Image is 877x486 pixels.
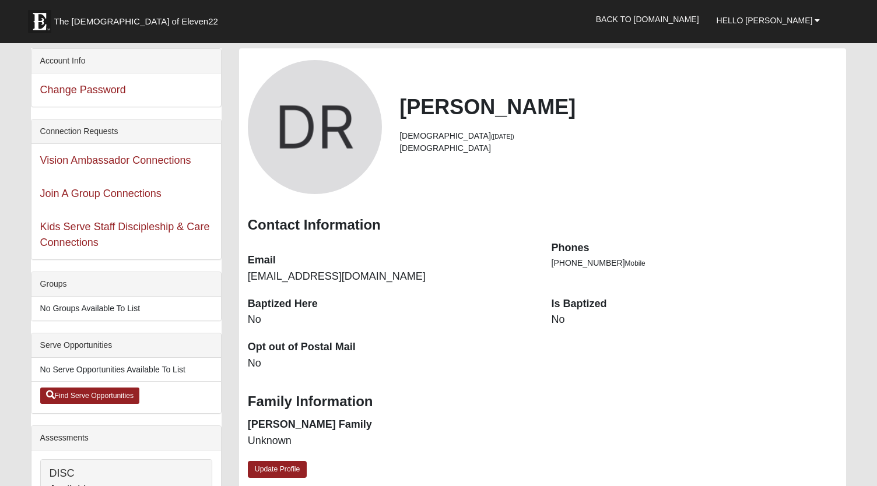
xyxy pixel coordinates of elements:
[40,388,140,404] a: Find Serve Opportunities
[399,142,837,154] li: [DEMOGRAPHIC_DATA]
[491,133,514,140] small: ([DATE])
[40,84,126,96] a: Change Password
[717,16,813,25] span: Hello [PERSON_NAME]
[248,461,307,478] a: Update Profile
[248,217,838,234] h3: Contact Information
[248,253,534,268] dt: Email
[248,356,534,371] dd: No
[40,188,162,199] a: Join A Group Connections
[248,312,534,327] dd: No
[248,269,534,284] dd: [EMAIL_ADDRESS][DOMAIN_NAME]
[248,417,534,432] dt: [PERSON_NAME] Family
[399,130,837,142] li: [DEMOGRAPHIC_DATA]
[31,119,221,144] div: Connection Requests
[248,393,838,410] h3: Family Information
[22,4,255,33] a: The [DEMOGRAPHIC_DATA] of Eleven22
[587,5,708,34] a: Back to [DOMAIN_NAME]
[28,10,51,33] img: Eleven22 logo
[31,426,221,450] div: Assessments
[31,358,221,382] li: No Serve Opportunities Available To List
[248,297,534,312] dt: Baptized Here
[31,297,221,321] li: No Groups Available To List
[399,94,837,119] h2: [PERSON_NAME]
[248,340,534,355] dt: Opt out of Postal Mail
[248,60,382,194] a: View Fullsize Photo
[552,257,838,269] li: [PHONE_NUMBER]
[552,241,838,256] dt: Phones
[40,154,191,166] a: Vision Ambassador Connections
[248,434,534,449] dd: Unknown
[31,333,221,358] div: Serve Opportunities
[40,221,210,248] a: Kids Serve Staff Discipleship & Care Connections
[625,259,646,267] span: Mobile
[54,16,218,27] span: The [DEMOGRAPHIC_DATA] of Eleven22
[552,297,838,312] dt: Is Baptized
[31,49,221,73] div: Account Info
[31,272,221,297] div: Groups
[708,6,829,35] a: Hello [PERSON_NAME]
[552,312,838,327] dd: No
